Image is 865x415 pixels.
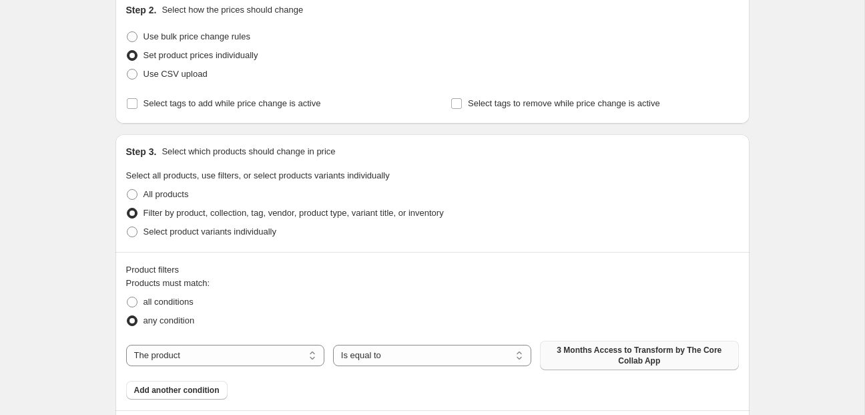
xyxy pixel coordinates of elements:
[143,208,444,218] span: Filter by product, collection, tag, vendor, product type, variant title, or inventory
[162,145,335,158] p: Select which products should change in price
[126,3,157,17] h2: Step 2.
[143,98,321,108] span: Select tags to add while price change is active
[548,345,730,366] span: 3 Months Access to Transform by The Core Collab App
[143,315,195,325] span: any condition
[126,263,739,277] div: Product filters
[134,385,220,396] span: Add another condition
[143,50,258,60] span: Set product prices individually
[143,297,194,307] span: all conditions
[126,278,210,288] span: Products must match:
[126,170,390,180] span: Select all products, use filters, or select products variants individually
[162,3,303,17] p: Select how the prices should change
[143,189,189,199] span: All products
[126,145,157,158] h2: Step 3.
[468,98,660,108] span: Select tags to remove while price change is active
[143,31,250,41] span: Use bulk price change rules
[540,341,738,370] button: 3 Months Access to Transform by The Core Collab App
[143,69,208,79] span: Use CSV upload
[143,227,276,237] span: Select product variants individually
[126,381,228,400] button: Add another condition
